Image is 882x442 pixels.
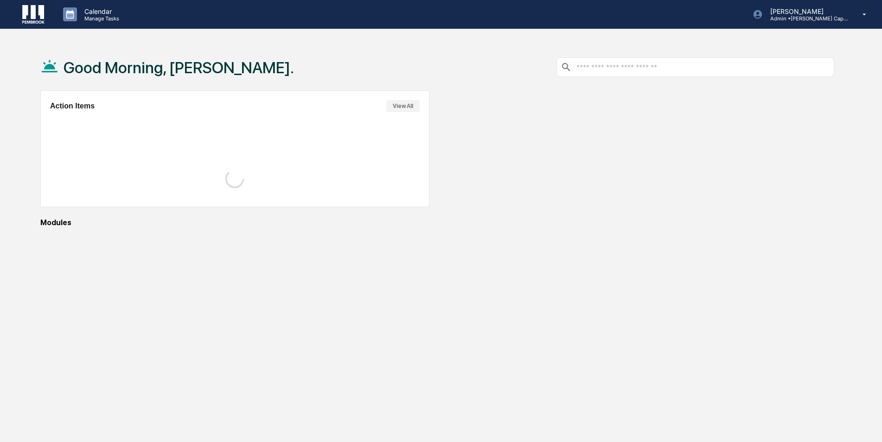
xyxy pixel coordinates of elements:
[77,7,124,15] p: Calendar
[40,218,834,227] div: Modules
[763,7,849,15] p: [PERSON_NAME]
[77,15,124,22] p: Manage Tasks
[64,58,294,77] h1: Good Morning, [PERSON_NAME].
[386,100,420,112] button: View All
[22,5,45,24] img: logo
[763,15,849,22] p: Admin • [PERSON_NAME] Capital Management
[50,102,95,110] h2: Action Items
